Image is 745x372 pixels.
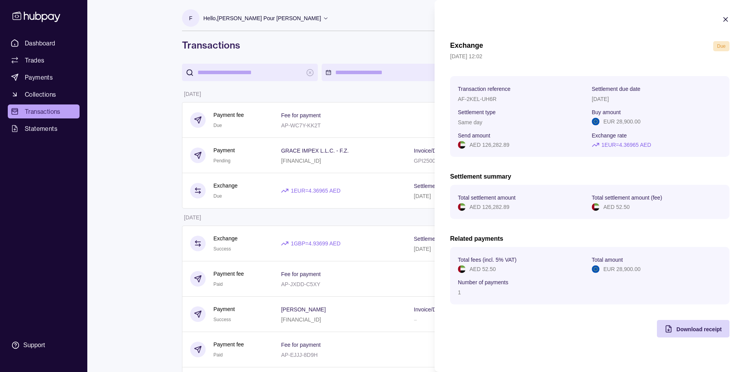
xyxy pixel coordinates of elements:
[458,195,516,201] p: Total settlement amount
[450,41,483,51] h1: Exchange
[592,257,623,263] p: Total amount
[450,52,729,61] p: [DATE] 12:02
[470,203,509,211] p: AED 126,282.89
[592,203,599,211] img: ae
[592,109,621,115] p: Buy amount
[458,279,508,285] p: Number of payments
[592,132,627,139] p: Exchange rate
[592,86,640,92] p: Settlement due date
[458,86,511,92] p: Transaction reference
[450,172,729,181] h2: Settlement summary
[676,326,722,332] span: Download receipt
[592,96,609,102] p: [DATE]
[450,235,729,243] h2: Related payments
[458,203,466,211] img: ae
[458,109,496,115] p: Settlement type
[601,141,651,149] p: 1 EUR = 4.36965 AED
[592,265,599,273] img: eu
[592,118,599,125] img: eu
[470,265,496,273] p: AED 52.50
[657,320,729,337] button: Download receipt
[592,195,662,201] p: Total settlement amount (fee)
[458,119,482,125] p: Same day
[603,117,641,126] p: EUR 28,900.00
[470,141,509,149] p: AED 126,282.89
[458,289,461,296] p: 1
[458,141,466,149] img: ae
[458,257,516,263] p: Total fees (incl. 5% VAT)
[603,265,641,273] p: EUR 28,900.00
[458,265,466,273] img: ae
[603,203,630,211] p: AED 52.50
[458,96,497,102] p: AF-2KEL-UH6R
[458,132,490,139] p: Send amount
[717,43,726,49] span: Due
